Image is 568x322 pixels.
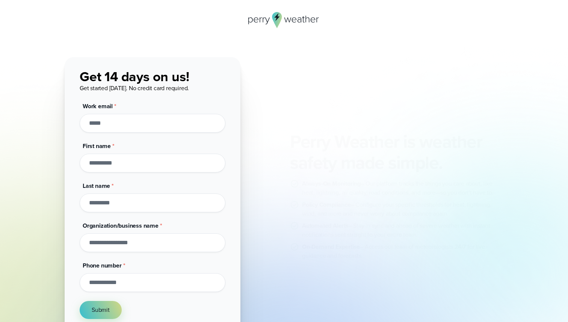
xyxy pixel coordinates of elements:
span: Get started [DATE]. No credit card required. [80,84,189,92]
button: Submit [80,301,122,319]
span: Last name [83,181,110,190]
span: Phone number [83,261,122,270]
span: Get 14 days on us! [80,67,189,86]
span: Work email [83,102,113,110]
span: First name [83,142,111,150]
span: Submit [92,305,110,314]
span: Organization/business name [83,221,159,230]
